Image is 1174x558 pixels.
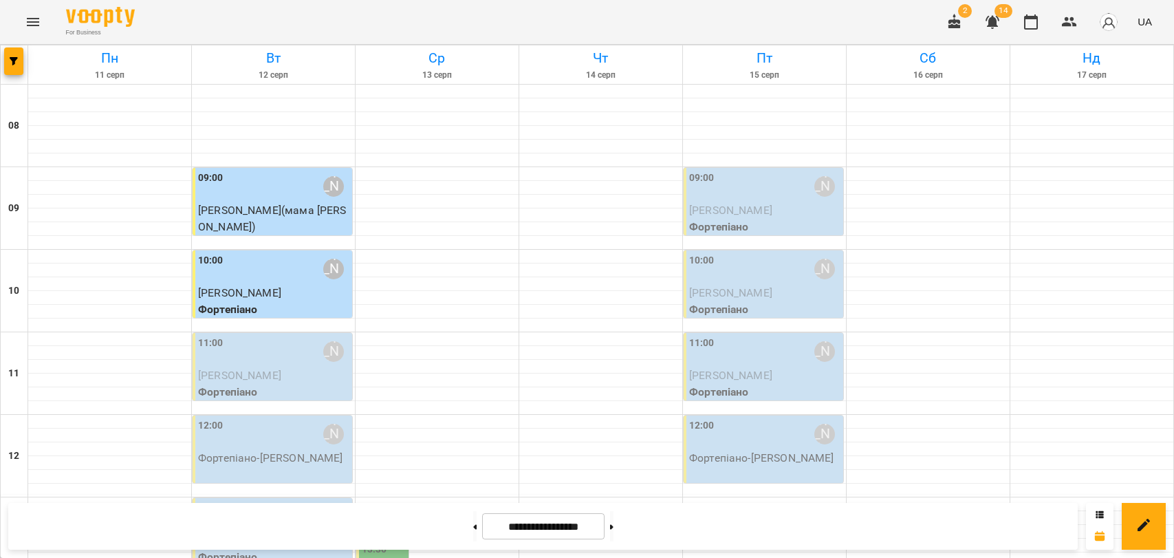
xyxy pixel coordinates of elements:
[198,286,281,299] span: [PERSON_NAME]
[198,204,347,233] span: [PERSON_NAME](мама [PERSON_NAME])
[8,449,19,464] h6: 12
[689,286,772,299] span: [PERSON_NAME]
[198,418,224,433] label: 12:00
[689,204,772,217] span: [PERSON_NAME]
[323,176,344,197] div: Анастасія Авраменко
[17,6,50,39] button: Menu
[685,47,844,69] h6: Пт
[358,69,517,82] h6: 13 серп
[198,450,349,466] p: Фортепіано - [PERSON_NAME]
[8,283,19,299] h6: 10
[66,7,135,27] img: Voopty Logo
[521,69,680,82] h6: 14 серп
[198,369,281,382] span: [PERSON_NAME]
[194,47,353,69] h6: Вт
[1138,14,1152,29] span: UA
[814,176,835,197] div: Анастасія Авраменко
[689,171,715,186] label: 09:00
[198,301,349,318] p: Фортепіано
[194,69,353,82] h6: 12 серп
[689,336,715,351] label: 11:00
[323,341,344,362] div: Анастасія Авраменко
[814,259,835,279] div: Анастасія Авраменко
[8,201,19,216] h6: 09
[814,424,835,444] div: Анастасія Авраменко
[8,366,19,381] h6: 11
[1132,9,1157,34] button: UA
[1099,12,1118,32] img: avatar_s.png
[689,369,772,382] span: [PERSON_NAME]
[689,418,715,433] label: 12:00
[30,47,189,69] h6: Пн
[689,219,840,235] p: Фортепіано
[8,118,19,133] h6: 08
[1012,47,1171,69] h6: Нд
[521,47,680,69] h6: Чт
[358,47,517,69] h6: Ср
[814,341,835,362] div: Анастасія Авраменко
[689,253,715,268] label: 10:00
[689,450,840,466] p: Фортепіано - [PERSON_NAME]
[198,384,349,400] p: Фортепіано
[685,69,844,82] h6: 15 серп
[689,384,840,400] p: Фортепіано
[323,424,344,444] div: Анастасія Авраменко
[198,235,349,251] p: Фортепіано
[198,336,224,351] label: 11:00
[958,4,972,18] span: 2
[689,301,840,318] p: Фортепіано
[198,171,224,186] label: 09:00
[323,259,344,279] div: Анастасія Авраменко
[849,47,1008,69] h6: Сб
[66,28,135,37] span: For Business
[849,69,1008,82] h6: 16 серп
[994,4,1012,18] span: 14
[1012,69,1171,82] h6: 17 серп
[198,253,224,268] label: 10:00
[30,69,189,82] h6: 11 серп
